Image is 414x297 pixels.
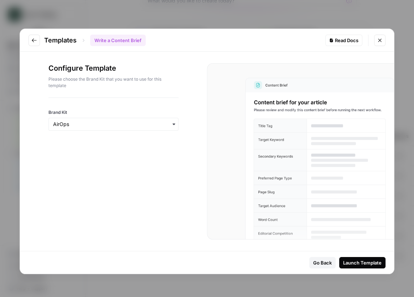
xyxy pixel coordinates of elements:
button: Go to previous step [29,35,40,46]
div: Read Docs [329,37,358,44]
label: Brand Kit [48,109,178,116]
p: Please choose the Brand Kit that you want to use for this template [48,76,178,89]
button: Close modal [374,35,385,46]
input: AirOps [53,121,174,128]
a: Read Docs [325,35,362,46]
div: Launch Template [343,259,382,266]
button: Launch Template [339,257,385,268]
div: Configure Template [48,63,178,97]
div: Write a Content Brief [90,35,146,46]
div: Templates [44,35,146,46]
div: Go Back [313,259,332,266]
button: Go Back [309,257,336,268]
